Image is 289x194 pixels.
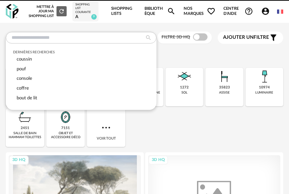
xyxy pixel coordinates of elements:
div: objet et accessoire déco [49,131,83,140]
span: coussin [17,57,32,61]
button: Ajouter unfiltre Filter icon [218,32,283,44]
div: Mettre à jour ma Shopping List [27,5,67,18]
div: A [75,14,96,20]
span: coffre [17,86,29,90]
div: assise [219,91,230,95]
span: Centre d'aideHelp Circle Outline icon [223,6,253,17]
span: Ajouter un [223,35,254,40]
span: Filtre 3D HQ [162,35,190,39]
span: filtre [223,34,269,41]
span: Help Circle Outline icon [244,7,253,16]
div: 1272 [180,85,189,90]
div: sol [181,91,188,95]
img: Salle%20de%20bain.png [16,108,34,126]
div: 7151 [61,126,70,131]
img: Sol.png [176,68,193,85]
span: Filter icon [269,33,278,42]
span: pouf [17,67,26,71]
div: 10974 [259,85,270,90]
div: 3D HQ [9,156,29,165]
img: Luminaire.png [256,68,273,85]
span: 9 [91,14,97,20]
div: 3D HQ [148,156,168,165]
span: console [17,76,32,81]
span: Refresh icon [58,9,65,13]
div: Dernières recherches [13,50,149,54]
div: 35823 [219,85,230,90]
img: more.7b13dc1.svg [100,122,112,133]
span: bout de lit [17,96,37,100]
div: luminaire [255,91,273,95]
span: Account Circle icon [261,7,273,16]
span: Magnify icon [167,7,176,16]
span: Heart Outline icon [207,7,215,16]
div: Shopping List courante [75,3,96,14]
img: fr [277,8,283,15]
a: Shopping List courante A 9 [75,3,96,20]
span: Account Circle icon [261,7,270,16]
div: salle de bain hammam toilettes [8,131,42,140]
img: Miroir.png [57,108,74,126]
img: OXP [6,4,18,19]
div: 2451 [21,126,29,131]
img: Assise.png [216,68,233,85]
div: Voir tout [87,108,125,147]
